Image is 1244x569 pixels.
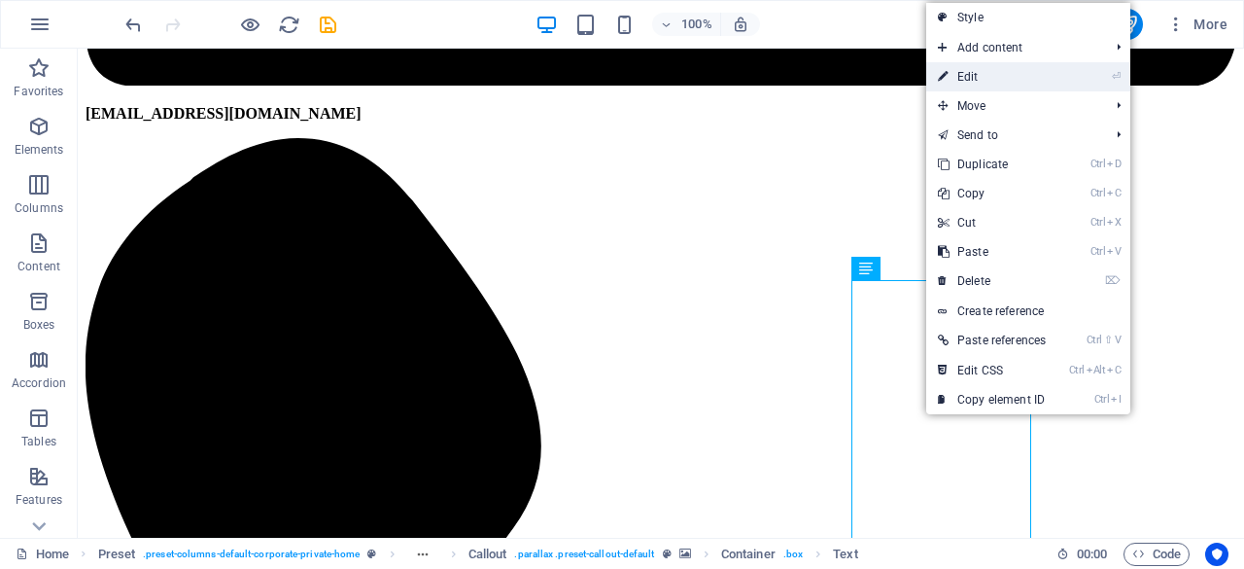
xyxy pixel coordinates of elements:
button: undo [121,13,145,36]
span: Code [1132,543,1181,566]
a: Ctrl⇧VPaste references [926,326,1057,355]
i: X [1107,216,1121,229]
i: ⌦ [1105,274,1121,287]
p: Columns [15,200,63,216]
p: Favorites [14,84,63,99]
i: This element is a customizable preset [367,549,376,559]
i: Reload page [278,14,300,36]
a: Style [926,3,1130,32]
h6: 100% [681,13,712,36]
i: V [1107,245,1121,258]
a: CtrlCCopy [926,179,1057,208]
span: More [1166,15,1227,34]
i: Ctrl [1094,393,1110,406]
nav: breadcrumb [98,543,858,566]
button: Usercentrics [1205,543,1228,566]
a: CtrlICopy element ID [926,385,1057,414]
i: On resize automatically adjust zoom level to fit chosen device. [732,16,749,33]
button: 100% [652,13,721,36]
i: ⏎ [1112,70,1121,83]
h6: Session time [1056,543,1108,566]
a: CtrlAltCEdit CSS [926,356,1057,385]
i: Ctrl [1090,216,1106,229]
i: V [1115,334,1121,346]
a: ⌦Delete [926,267,1057,296]
span: . parallax .preset-callout-default [514,543,654,566]
button: save [316,13,339,36]
span: Click to select. Double-click to edit [833,543,857,566]
i: Ctrl [1069,364,1085,376]
p: Features [16,492,62,508]
a: Send to [926,121,1101,150]
a: Click to cancel selection. Double-click to open Pages [16,543,69,566]
i: D [1107,158,1121,170]
i: Ctrl [1090,187,1106,199]
a: ⏎Edit [926,62,1057,91]
p: Elements [15,142,64,158]
p: Tables [21,434,56,449]
a: CtrlXCut [926,208,1057,237]
i: This element contains a background [679,549,691,559]
span: 00 00 [1077,543,1107,566]
i: Ctrl [1090,245,1106,258]
a: CtrlVPaste [926,237,1057,267]
a: Create reference [926,297,1130,326]
p: Accordion [12,375,66,391]
button: More [1158,9,1235,40]
span: Click to select. Double-click to edit [721,543,776,566]
i: C [1107,364,1121,376]
span: Click to select. Double-click to edit [98,543,136,566]
span: Click to select. Double-click to edit [468,543,507,566]
p: Content [17,259,60,274]
i: Save (Ctrl+S) [317,14,339,36]
span: . box [783,543,803,566]
i: Ctrl [1087,334,1102,346]
i: I [1111,393,1121,406]
a: CtrlDDuplicate [926,150,1057,179]
p: Boxes [23,317,55,333]
i: Undo: Change text (Ctrl+Z) [122,14,145,36]
span: Move [926,91,1101,121]
i: Ctrl [1090,158,1106,170]
button: reload [277,13,300,36]
button: Code [1123,543,1190,566]
span: . preset-columns-default-corporate-private-home [143,543,360,566]
i: Alt [1087,364,1106,376]
span: Add content [926,33,1101,62]
button: Click here to leave preview mode and continue editing [238,13,261,36]
span: : [1090,547,1093,561]
i: This element is a customizable preset [663,549,672,559]
i: C [1107,187,1121,199]
i: ⇧ [1104,334,1113,346]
